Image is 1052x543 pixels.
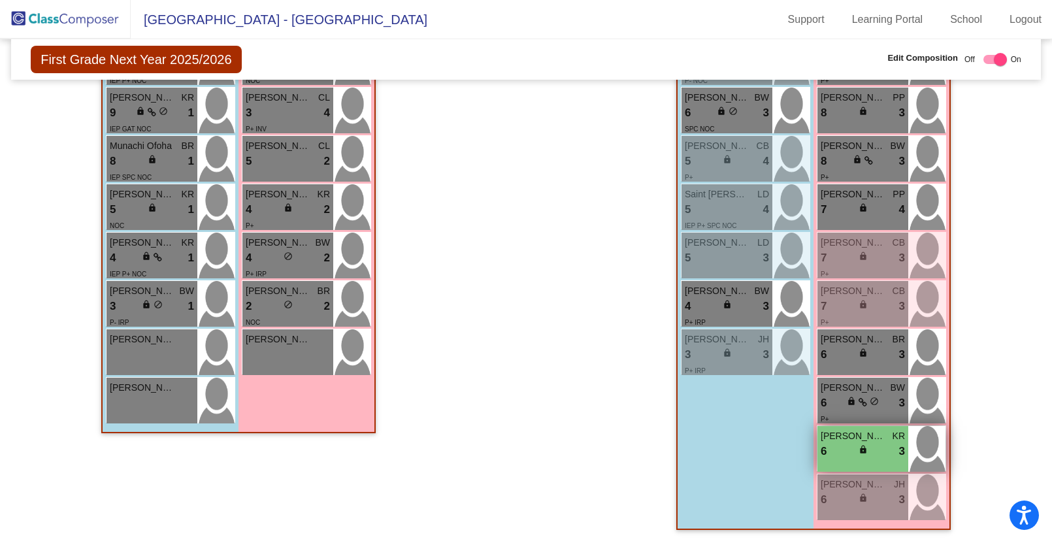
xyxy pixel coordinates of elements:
span: BW [890,381,905,395]
span: [PERSON_NAME] [685,284,750,298]
span: 2 [324,298,330,315]
span: 3 [763,250,769,267]
span: 1 [188,250,194,267]
span: P+ INV [246,125,267,133]
span: 6 [821,395,827,412]
span: [PERSON_NAME] [110,188,175,201]
span: lock [723,155,732,164]
span: lock [148,203,157,212]
span: 3 [899,298,905,315]
span: lock [859,493,868,502]
span: [PERSON_NAME] [685,236,750,250]
span: P+ [685,174,693,181]
span: P+ [821,174,829,181]
span: do_not_disturb_alt [154,300,163,309]
span: Edit Composition [887,52,958,65]
span: 7 [821,201,827,218]
span: 3 [763,105,769,122]
span: [PERSON_NAME] [821,91,886,105]
span: [PERSON_NAME] [110,381,175,395]
span: P+ IRP [246,271,267,278]
span: 3 [899,105,905,122]
span: 4 [110,250,116,267]
span: 1 [188,201,194,218]
span: lock [859,300,868,309]
span: 4 [246,250,252,267]
span: lock [859,445,868,454]
span: IEP SPC NOC [110,174,152,181]
span: [PERSON_NAME] [246,333,311,346]
span: lock [859,348,868,357]
span: 6 [685,105,691,122]
span: PP [893,188,905,201]
span: [PERSON_NAME] ([PERSON_NAME]) [PERSON_NAME] [685,139,750,153]
span: [PERSON_NAME] [246,284,311,298]
span: 4 [246,201,252,218]
span: [PERSON_NAME] - TK [246,188,311,201]
span: 9 [110,105,116,122]
span: 3 [763,346,769,363]
span: lock [853,155,862,164]
span: IEP GAT NOC [110,125,151,133]
span: [PERSON_NAME][DEMOGRAPHIC_DATA] [821,429,886,443]
span: lock [723,348,732,357]
a: Logout [999,9,1052,30]
span: 3 [246,105,252,122]
span: 2 [246,298,252,315]
span: JH [758,333,769,346]
span: CL [318,91,330,105]
span: [PERSON_NAME] [110,284,175,298]
span: 6 [821,491,827,508]
span: 3 [899,491,905,508]
span: [PERSON_NAME] [110,236,175,250]
span: KR [182,188,194,201]
span: BW [890,139,905,153]
span: do_not_disturb_alt [729,107,738,116]
span: 1 [188,153,194,170]
span: do_not_disturb_alt [284,252,293,261]
span: lock [859,203,868,212]
span: LD [757,236,769,250]
span: lock [847,397,856,406]
span: [PERSON_NAME] [821,333,886,346]
span: BW [315,236,330,250]
span: 4 [763,201,769,218]
span: Munachi Ofoha [110,139,175,153]
span: 3 [899,346,905,363]
span: [PERSON_NAME] [685,91,750,105]
span: BR [893,333,905,346]
span: 4 [899,201,905,218]
span: 1 [188,298,194,315]
span: 8 [110,153,116,170]
span: BR [182,139,194,153]
span: KR [893,429,905,443]
span: lock [136,107,145,116]
span: P+ IRP [685,367,706,374]
span: [PERSON_NAME] [821,284,886,298]
span: KR [318,188,330,201]
span: 2 [324,201,330,218]
span: P+ IRP [685,319,706,326]
span: P+ [821,271,829,278]
span: JH [894,478,905,491]
span: NOC [110,222,124,229]
span: CB [893,236,905,250]
span: 5 [246,153,252,170]
span: BW [754,91,769,105]
span: 3 [110,298,116,315]
span: KR [182,91,194,105]
span: lock [284,203,293,212]
span: 5 [110,201,116,218]
span: 3 [899,395,905,412]
span: P+ [821,416,829,423]
span: 3 [763,298,769,315]
span: [PERSON_NAME] [246,91,311,105]
span: KR [182,236,194,250]
span: P+ [821,319,829,326]
span: [PERSON_NAME] [821,236,886,250]
span: 2 [324,250,330,267]
span: lock [859,107,868,116]
span: lock [723,300,732,309]
span: 4 [324,105,330,122]
span: lock [148,155,157,164]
